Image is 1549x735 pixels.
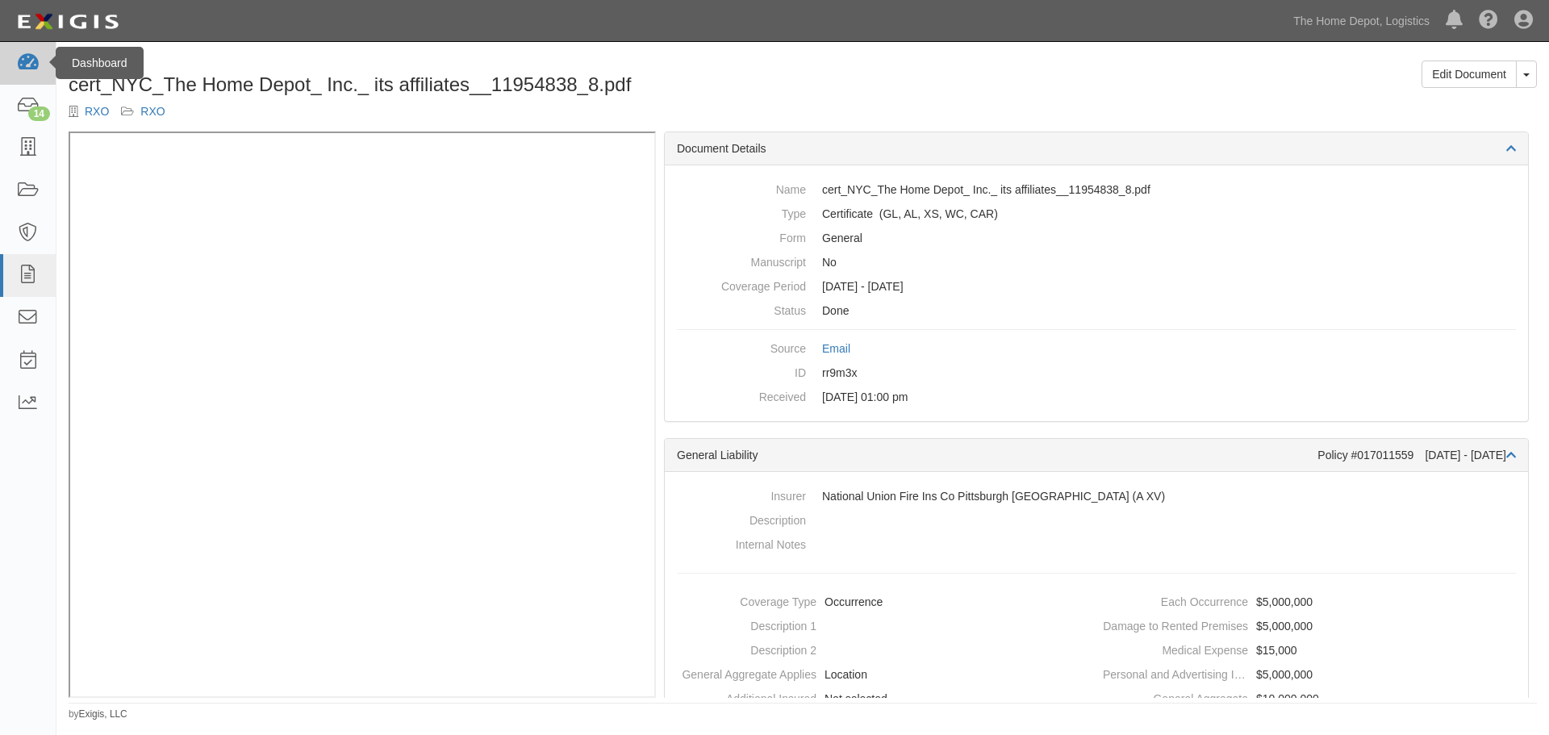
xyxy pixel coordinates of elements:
[677,447,1317,463] div: General Liability
[677,361,806,381] dt: ID
[1317,447,1516,463] div: Policy #017011559 [DATE] - [DATE]
[1103,614,1522,638] dd: $5,000,000
[677,484,806,504] dt: Insurer
[677,532,806,553] dt: Internal Notes
[677,361,1516,385] dd: rr9m3x
[677,274,806,294] dt: Coverage Period
[1103,687,1248,707] dt: General Aggregate
[677,177,806,198] dt: Name
[671,687,1090,711] dd: Not selected
[12,7,123,36] img: logo-5460c22ac91f19d4615b14bd174203de0afe785f0fc80cf4dbbc73dc1793850b.png
[69,61,791,74] div: Document
[677,336,806,357] dt: Source
[1422,61,1517,88] a: Edit Document
[1103,638,1522,662] dd: $15,000
[677,250,806,270] dt: Manuscript
[677,385,806,405] dt: Received
[28,106,50,121] div: 14
[1103,662,1522,687] dd: $5,000,000
[677,202,806,222] dt: Type
[677,202,1516,226] dd: General Liability Auto Liability Excess/Umbrella Liability Workers Compensation/Employers Liabili...
[1103,638,1248,658] dt: Medical Expense
[677,299,806,319] dt: Status
[1103,614,1248,634] dt: Damage to Rented Premises
[677,226,806,246] dt: Form
[677,274,1516,299] dd: [DATE] - [DATE]
[671,590,816,610] dt: Coverage Type
[671,638,816,658] dt: Description 2
[671,614,816,634] dt: Description 1
[677,177,1516,202] dd: cert_NYC_The Home Depot_ Inc._ its affiliates__11954838_8.pdf
[671,662,1090,687] dd: Location
[671,662,816,683] dt: General Aggregate Applies
[1103,687,1522,711] dd: $10,000,000
[85,105,109,118] a: RXO
[677,299,1516,323] dd: Done
[677,508,806,528] dt: Description
[1479,11,1498,31] i: Help Center - Complianz
[677,226,1516,250] dd: General
[1103,590,1248,610] dt: Each Occurrence
[671,687,816,707] dt: Additional Insured
[140,105,165,118] a: RXO
[665,132,1528,165] div: Document Details
[79,708,127,720] a: Exigis, LLC
[1285,5,1438,37] a: The Home Depot, Logistics
[677,484,1516,508] dd: National Union Fire Ins Co Pittsburgh [GEOGRAPHIC_DATA] (A XV)
[1103,590,1522,614] dd: $5,000,000
[69,708,127,721] small: by
[69,74,791,95] h1: cert_NYC_The Home Depot_ Inc._ its affiliates__11954838_8.pdf
[822,342,850,355] a: Email
[56,47,144,79] div: Dashboard
[671,590,1090,614] dd: Occurrence
[677,385,1516,409] dd: [DATE] 01:00 pm
[1103,662,1248,683] dt: Personal and Advertising Injury
[677,250,1516,274] dd: No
